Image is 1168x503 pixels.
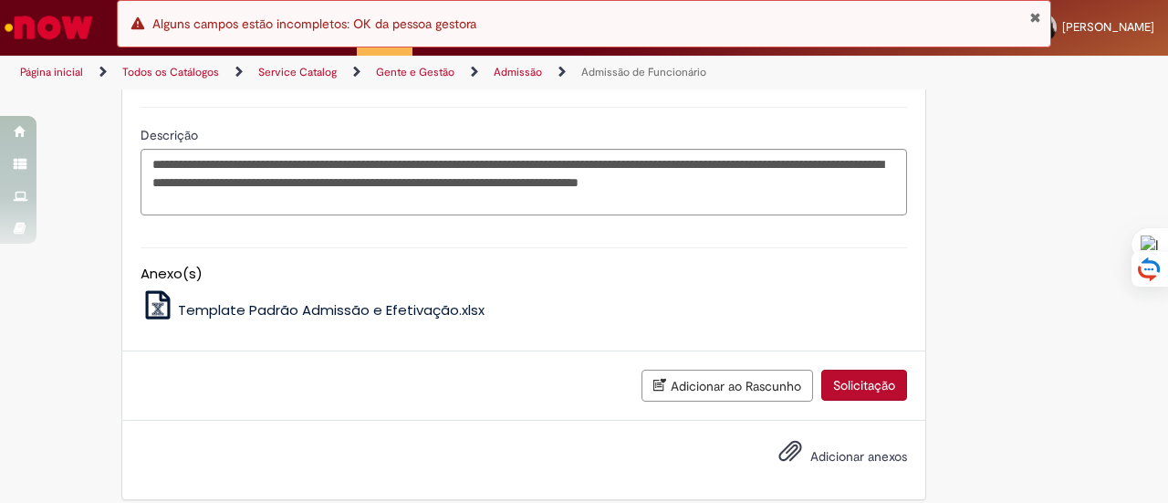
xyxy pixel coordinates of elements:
button: Adicionar ao Rascunho [641,370,813,402]
textarea: Descrição [141,149,907,215]
span: Adicionar anexos [810,448,907,465]
a: Admissão [494,65,542,79]
a: Template Padrão Admissão e Efetivação.xlsx [141,300,485,320]
a: Admissão de Funcionário [581,65,706,79]
span: Descrição [141,127,202,143]
button: Fechar Notificação [1029,10,1041,25]
span: Alguns campos estão incompletos: OK da pessoa gestora [152,16,476,32]
a: Página inicial [20,65,83,79]
button: Solicitação [821,370,907,401]
a: Gente e Gestão [376,65,454,79]
img: ServiceNow [2,9,96,46]
h5: Anexo(s) [141,267,907,282]
span: [PERSON_NAME] [1062,19,1154,35]
a: Todos os Catálogos [122,65,219,79]
button: Adicionar anexos [774,435,807,477]
a: Service Catalog [258,65,337,79]
ul: Trilhas de página [14,56,765,89]
span: Template Padrão Admissão e Efetivação.xlsx [178,300,485,320]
